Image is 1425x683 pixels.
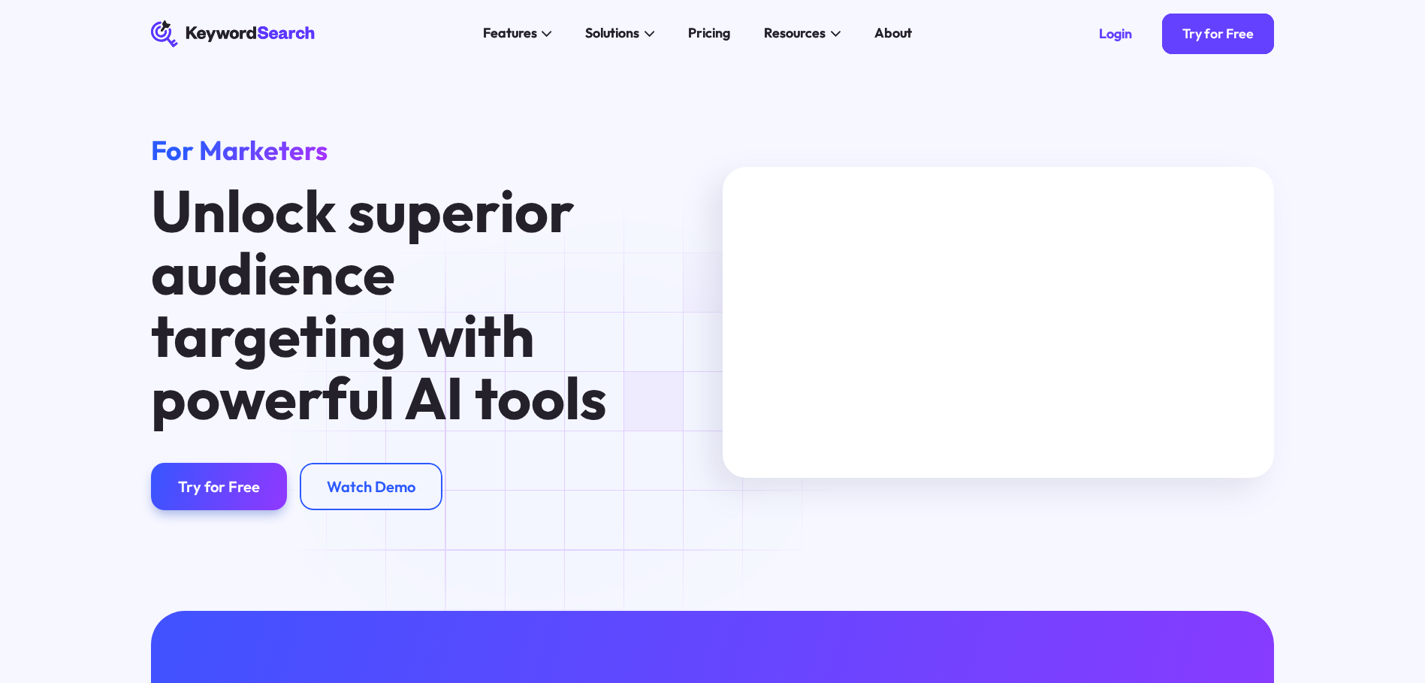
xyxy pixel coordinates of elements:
[1182,26,1254,42] div: Try for Free
[585,23,639,44] div: Solutions
[764,23,826,44] div: Resources
[688,23,730,44] div: Pricing
[874,23,912,44] div: About
[1079,14,1152,54] a: Login
[678,20,741,47] a: Pricing
[483,23,537,44] div: Features
[723,167,1274,477] iframe: KeywordSearch Homepage Welcome
[151,180,636,429] h1: Unlock superior audience targeting with powerful AI tools
[327,477,415,496] div: Watch Demo
[178,477,260,496] div: Try for Free
[151,133,328,167] span: For Marketers
[151,463,287,510] a: Try for Free
[1099,26,1132,42] div: Login
[1162,14,1274,54] a: Try for Free
[864,20,922,47] a: About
